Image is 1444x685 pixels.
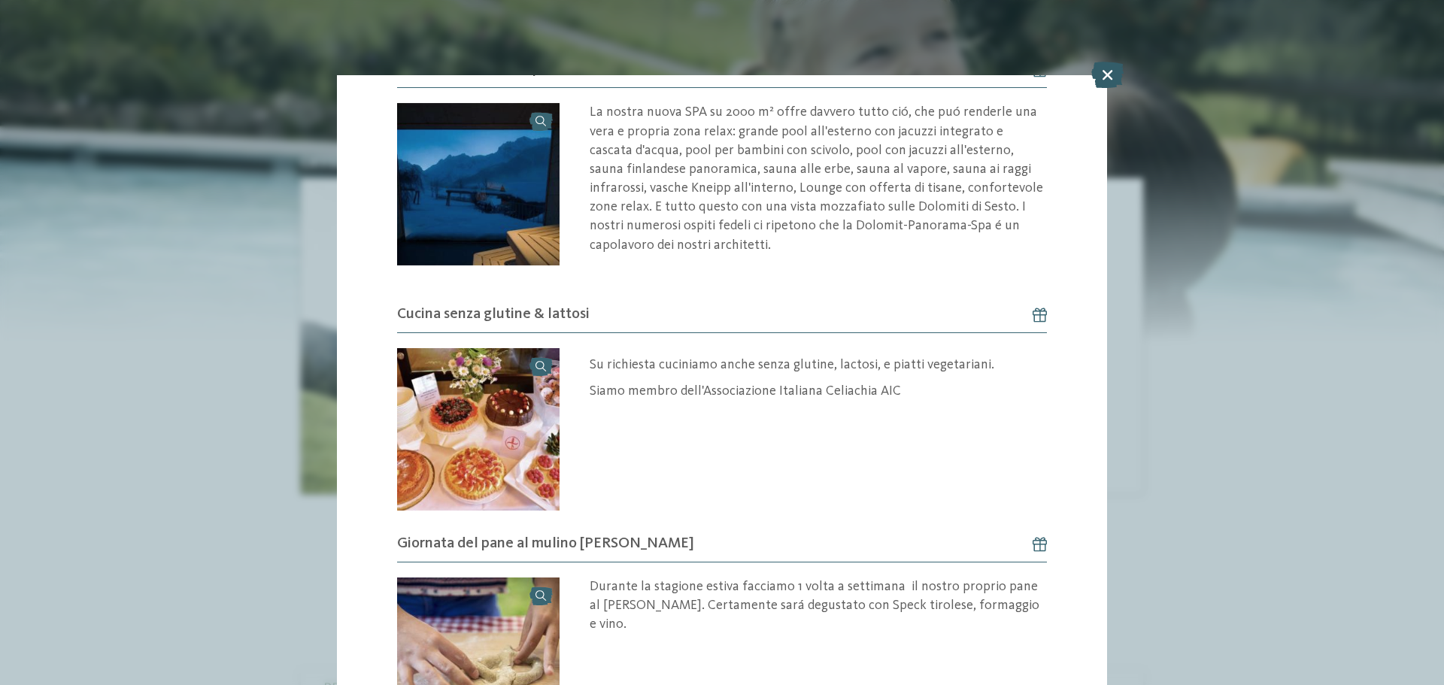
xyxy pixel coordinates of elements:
p: Su richiesta cuciniamo anche senza glutine, lactosi, e piatti vegetariani. [590,356,1047,374]
p: Durante la stagione estiva facciamo 1 volta a settimana il nostro proprio pane al [PERSON_NAME]. ... [590,577,1047,635]
img: Autunno d'oro [397,348,560,511]
p: Siamo membro dell'Associazione Italiana Celiachia AIC [590,382,1047,401]
span: Giornata del pane al mulino [PERSON_NAME] [397,533,694,554]
p: La nostra nuova SPA su 2000 m² offre davvero tutto ció, che puó renderle una vera e propria zona ... [590,103,1047,255]
img: Autunno d'oro [397,103,560,265]
span: Cucina senza glutine & lattosi [397,304,590,325]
